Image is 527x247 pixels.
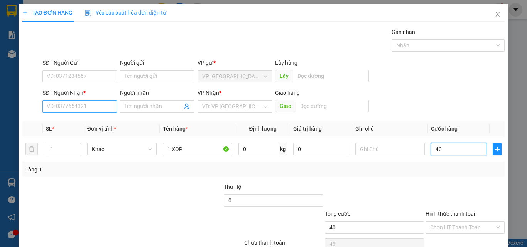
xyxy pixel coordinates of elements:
[493,143,502,155] button: plus
[42,59,117,67] div: SĐT Người Gửi
[25,143,38,155] button: delete
[224,184,242,190] span: Thu Hộ
[42,89,117,97] div: SĐT Người Nhận
[163,143,232,155] input: VD: Bàn, Ghế
[275,90,300,96] span: Giao hàng
[87,126,116,132] span: Đơn vị tính
[355,143,425,155] input: Ghi Chú
[198,59,272,67] div: VP gửi
[293,126,322,132] span: Giá trị hàng
[275,100,296,112] span: Giao
[487,4,508,25] button: Close
[163,126,188,132] span: Tên hàng
[392,29,415,35] label: Gán nhãn
[352,121,428,136] th: Ghi chú
[46,126,52,132] span: SL
[22,10,73,16] span: TẠO ĐƠN HÀNG
[198,90,219,96] span: VP Nhận
[25,165,204,174] div: Tổng: 1
[120,59,194,67] div: Người gửi
[85,10,91,16] img: icon
[202,71,267,82] span: VP Sài Gòn
[249,126,276,132] span: Định lượng
[426,211,477,217] label: Hình thức thanh toán
[431,126,458,132] span: Cước hàng
[495,11,501,17] span: close
[184,103,190,109] span: user-add
[493,146,501,152] span: plus
[325,211,350,217] span: Tổng cước
[293,70,369,82] input: Dọc đường
[85,10,166,16] span: Yêu cầu xuất hóa đơn điện tử
[293,143,349,155] input: 0
[275,70,293,82] span: Lấy
[92,143,152,155] span: Khác
[296,100,369,112] input: Dọc đường
[275,60,297,66] span: Lấy hàng
[22,10,28,15] span: plus
[120,89,194,97] div: Người nhận
[279,143,287,155] span: kg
